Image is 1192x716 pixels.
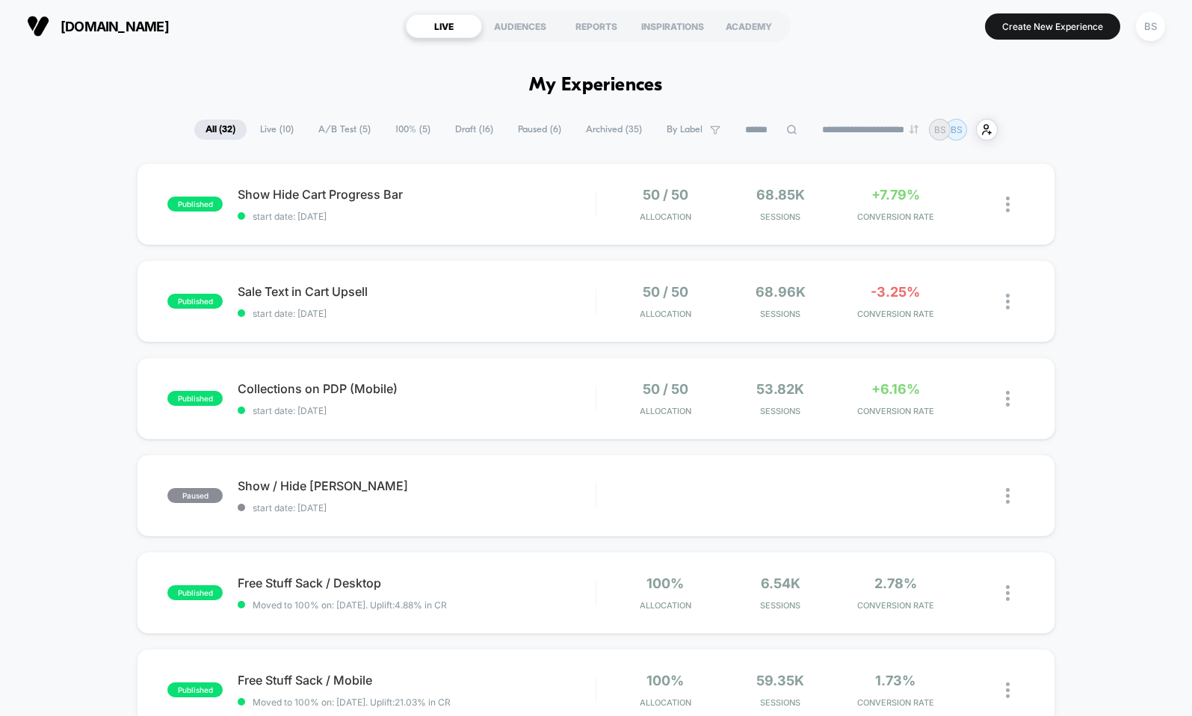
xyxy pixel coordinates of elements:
[756,187,805,203] span: 68.85k
[841,212,949,222] span: CONVERSION RATE
[646,673,684,688] span: 100%
[643,381,688,397] span: 50 / 50
[841,600,949,611] span: CONVERSION RATE
[871,284,920,300] span: -3.25%
[640,600,691,611] span: Allocation
[482,14,558,38] div: AUDIENCES
[238,187,595,202] span: Show Hide Cart Progress Bar
[875,673,915,688] span: 1.73%
[726,697,834,708] span: Sessions
[1006,488,1010,504] img: close
[756,381,804,397] span: 53.82k
[643,187,688,203] span: 50 / 50
[575,120,653,140] span: Archived ( 35 )
[726,212,834,222] span: Sessions
[761,575,800,591] span: 6.54k
[1006,682,1010,698] img: close
[238,405,595,416] span: start date: [DATE]
[646,575,684,591] span: 100%
[726,406,834,416] span: Sessions
[238,478,595,493] span: Show / Hide [PERSON_NAME]
[841,309,949,319] span: CONVERSION RATE
[667,124,702,135] span: By Label
[711,14,787,38] div: ACADEMY
[167,682,223,697] span: published
[238,211,595,222] span: start date: [DATE]
[985,13,1120,40] button: Create New Experience
[238,308,595,319] span: start date: [DATE]
[871,381,920,397] span: +6.16%
[1006,294,1010,309] img: close
[253,697,451,708] span: Moved to 100% on: [DATE] . Uplift: 21.03% in CR
[1006,585,1010,601] img: close
[238,575,595,590] span: Free Stuff Sack / Desktop
[726,600,834,611] span: Sessions
[874,575,917,591] span: 2.78%
[1136,12,1165,41] div: BS
[756,284,806,300] span: 68.96k
[167,488,223,503] span: paused
[22,14,173,38] button: [DOMAIN_NAME]
[507,120,572,140] span: Paused ( 6 )
[238,673,595,688] span: Free Stuff Sack / Mobile
[756,673,804,688] span: 59.35k
[27,15,49,37] img: Visually logo
[167,197,223,212] span: published
[167,294,223,309] span: published
[167,391,223,406] span: published
[1006,391,1010,407] img: close
[167,585,223,600] span: published
[726,309,834,319] span: Sessions
[249,120,305,140] span: Live ( 10 )
[194,120,247,140] span: All ( 32 )
[643,284,688,300] span: 50 / 50
[444,120,504,140] span: Draft ( 16 )
[1006,197,1010,212] img: close
[529,75,663,96] h1: My Experiences
[1131,11,1170,42] button: BS
[384,120,442,140] span: 100% ( 5 )
[558,14,634,38] div: REPORTS
[640,309,691,319] span: Allocation
[910,125,918,134] img: end
[934,124,946,135] p: BS
[951,124,963,135] p: BS
[307,120,382,140] span: A/B Test ( 5 )
[406,14,482,38] div: LIVE
[871,187,920,203] span: +7.79%
[841,406,949,416] span: CONVERSION RATE
[238,284,595,299] span: Sale Text in Cart Upsell
[238,502,595,513] span: start date: [DATE]
[640,406,691,416] span: Allocation
[841,697,949,708] span: CONVERSION RATE
[253,599,447,611] span: Moved to 100% on: [DATE] . Uplift: 4.88% in CR
[61,19,169,34] span: [DOMAIN_NAME]
[634,14,711,38] div: INSPIRATIONS
[640,212,691,222] span: Allocation
[640,697,691,708] span: Allocation
[238,381,595,396] span: Collections on PDP (Mobile)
